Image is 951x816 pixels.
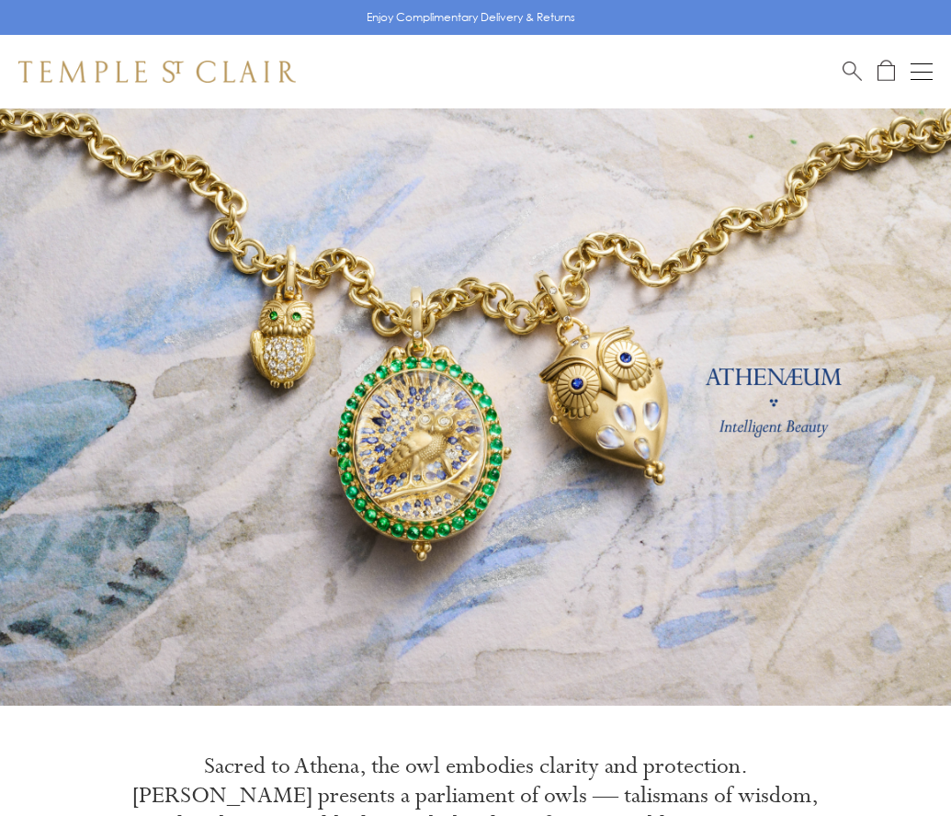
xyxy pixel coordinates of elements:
button: Open navigation [911,61,933,83]
a: Search [843,60,862,83]
img: Temple St. Clair [18,61,296,83]
a: Open Shopping Bag [877,60,895,83]
p: Enjoy Complimentary Delivery & Returns [367,8,575,27]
